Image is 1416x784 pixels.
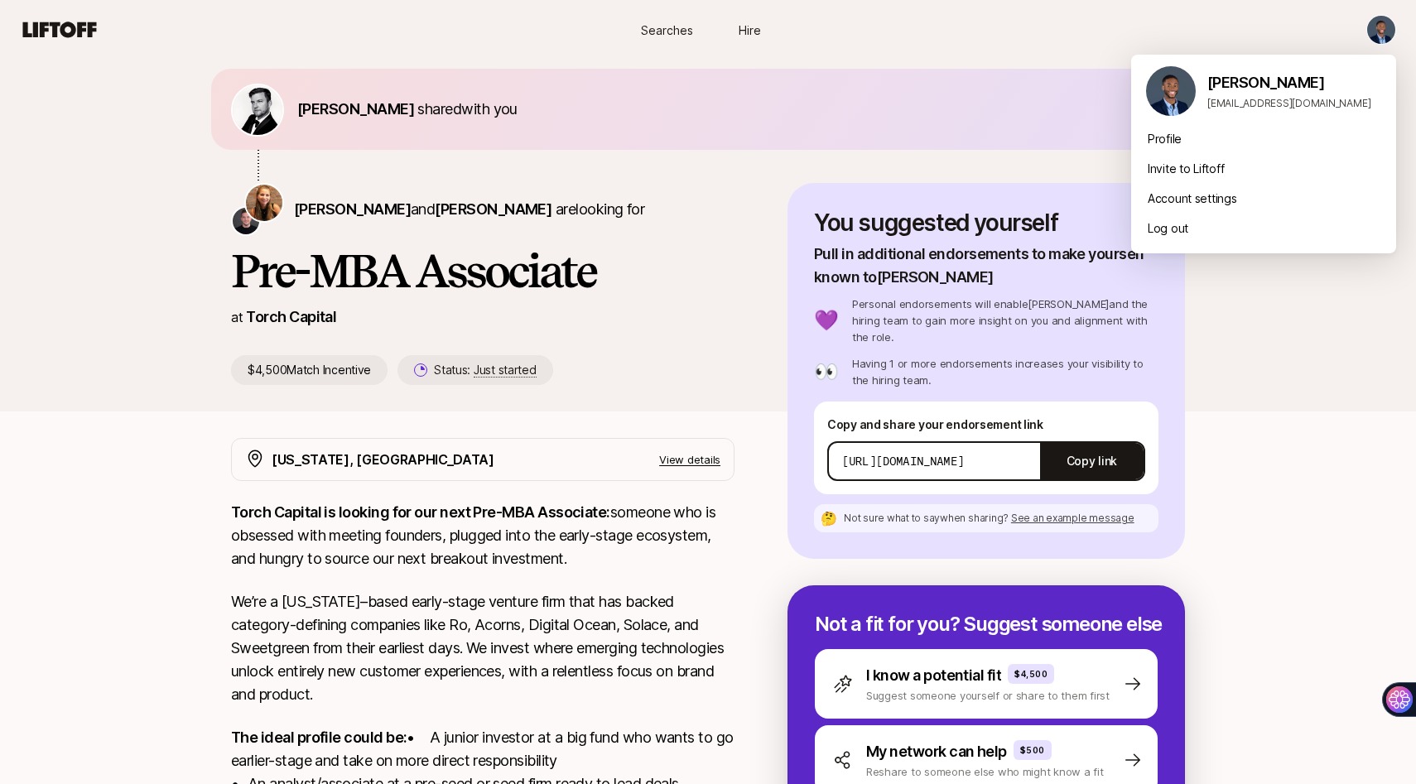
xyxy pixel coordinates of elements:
[1131,124,1396,154] div: Profile
[1207,71,1383,94] p: [PERSON_NAME]
[1131,184,1396,214] div: Account settings
[1207,96,1383,111] p: [EMAIL_ADDRESS][DOMAIN_NAME]
[1131,154,1396,184] div: Invite to Liftoff
[1146,66,1196,116] img: Chinwuba Eze-Sike
[1131,214,1396,243] div: Log out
